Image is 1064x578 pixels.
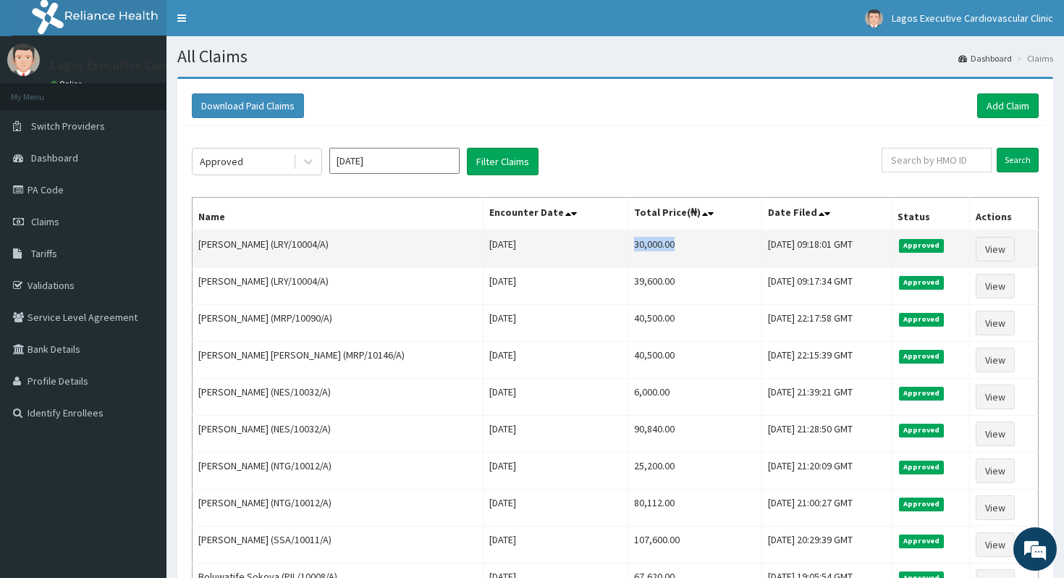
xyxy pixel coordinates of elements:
input: Search by HMO ID [882,148,992,172]
button: Download Paid Claims [192,93,304,118]
a: View [976,385,1015,409]
li: Claims [1013,52,1053,64]
td: [DATE] 22:17:58 GMT [762,305,891,342]
td: [DATE] [484,305,628,342]
td: 80,112.00 [628,490,762,527]
img: User Image [865,9,883,28]
td: [DATE] 21:20:09 GMT [762,453,891,490]
td: 6,000.00 [628,379,762,416]
a: View [976,532,1015,557]
a: View [976,348,1015,372]
td: [PERSON_NAME] (SSA/10011/A) [193,527,484,564]
td: [DATE] [484,490,628,527]
span: Approved [899,276,945,289]
td: [PERSON_NAME] (NES/10032/A) [193,416,484,453]
img: d_794563401_company_1708531726252_794563401 [27,72,59,109]
td: 39,600.00 [628,268,762,305]
td: [DATE] 21:39:21 GMT [762,379,891,416]
h1: All Claims [177,47,1053,66]
span: Switch Providers [31,120,105,133]
span: Claims [31,215,59,228]
td: [PERSON_NAME] (MRP/10090/A) [193,305,484,342]
td: [DATE] [484,527,628,564]
span: Approved [899,424,945,437]
td: [DATE] [484,453,628,490]
td: 40,500.00 [628,305,762,342]
td: [DATE] 21:00:27 GMT [762,490,891,527]
a: Add Claim [977,93,1039,118]
div: Chat with us now [75,81,243,100]
td: [DATE] 09:17:34 GMT [762,268,891,305]
td: [DATE] [484,268,628,305]
th: Encounter Date [484,198,628,231]
td: [DATE] 09:18:01 GMT [762,230,891,268]
span: Approved [899,535,945,548]
th: Actions [970,198,1039,231]
span: Approved [899,313,945,326]
textarea: Type your message and hit 'Enter' [7,395,276,446]
span: Approved [899,461,945,474]
td: [DATE] [484,342,628,379]
a: View [976,495,1015,520]
td: [PERSON_NAME] (LRY/10004/A) [193,230,484,268]
td: [DATE] 21:28:50 GMT [762,416,891,453]
td: [DATE] 22:15:39 GMT [762,342,891,379]
a: View [976,237,1015,261]
input: Search [997,148,1039,172]
a: View [976,422,1015,446]
th: Status [891,198,970,231]
span: Tariffs [31,247,57,260]
td: [PERSON_NAME] (NTG/10012/A) [193,490,484,527]
div: Minimize live chat window [237,7,272,42]
td: [DATE] [484,416,628,453]
td: [DATE] [484,230,628,268]
td: [DATE] 20:29:39 GMT [762,527,891,564]
td: [PERSON_NAME] [PERSON_NAME] (MRP/10146/A) [193,342,484,379]
input: Select Month and Year [329,148,460,174]
td: [PERSON_NAME] (NES/10032/A) [193,379,484,416]
a: View [976,274,1015,298]
td: [DATE] [484,379,628,416]
td: 90,840.00 [628,416,762,453]
div: Approved [200,154,243,169]
th: Date Filed [762,198,891,231]
span: Dashboard [31,151,78,164]
a: View [976,458,1015,483]
span: We're online! [84,183,200,329]
a: View [976,311,1015,335]
span: Approved [899,239,945,252]
th: Total Price(₦) [628,198,762,231]
a: Online [51,79,85,89]
span: Lagos Executive Cardiovascular Clinic [892,12,1053,25]
th: Name [193,198,484,231]
td: [PERSON_NAME] (NTG/10012/A) [193,453,484,490]
img: User Image [7,43,40,76]
td: [PERSON_NAME] (LRY/10004/A) [193,268,484,305]
button: Filter Claims [467,148,539,175]
td: 107,600.00 [628,527,762,564]
td: 40,500.00 [628,342,762,379]
td: 30,000.00 [628,230,762,268]
span: Approved [899,387,945,400]
span: Approved [899,498,945,511]
td: 25,200.00 [628,453,762,490]
span: Approved [899,350,945,363]
a: Dashboard [958,52,1012,64]
p: Lagos Executive Cardiovascular Clinic [51,59,260,72]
